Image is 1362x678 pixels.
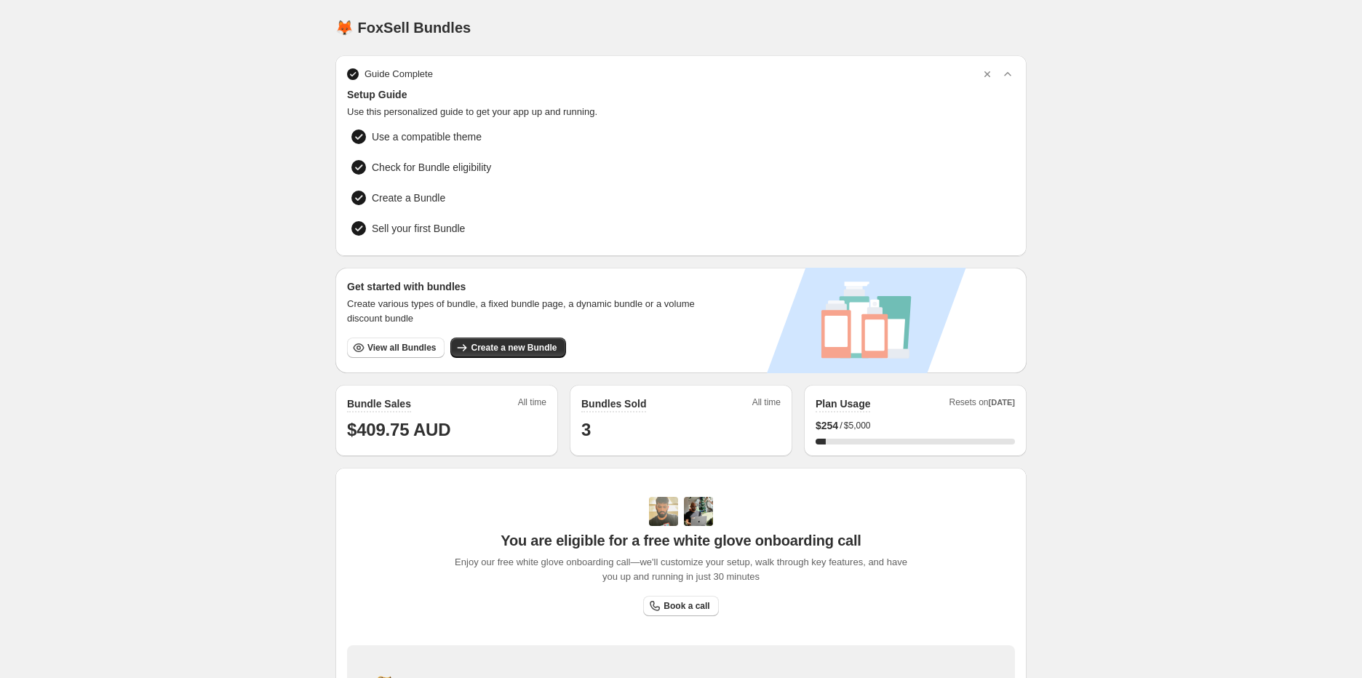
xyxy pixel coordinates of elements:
h2: Bundle Sales [347,396,411,411]
span: [DATE] [989,398,1015,407]
h2: Plan Usage [816,396,870,411]
span: Sell your first Bundle [372,221,465,236]
span: Guide Complete [365,67,433,81]
img: Prakhar [684,497,713,526]
span: $ 254 [816,418,838,433]
span: Create various types of bundle, a fixed bundle page, a dynamic bundle or a volume discount bundle [347,297,709,326]
img: Adi [649,497,678,526]
span: Setup Guide [347,87,1015,102]
h1: 🦊 FoxSell Bundles [335,19,471,36]
h2: Bundles Sold [581,396,646,411]
h1: 3 [581,418,781,442]
button: View all Bundles [347,338,445,358]
a: Book a call [643,596,718,616]
span: All time [518,396,546,412]
span: Use this personalized guide to get your app up and running. [347,105,1015,119]
span: Book a call [664,600,709,612]
span: Check for Bundle eligibility [372,160,491,175]
span: Resets on [949,396,1016,412]
span: Use a compatible theme [372,129,482,144]
span: All time [752,396,781,412]
h3: Get started with bundles [347,279,709,294]
span: $5,000 [844,420,871,431]
span: Create a new Bundle [471,342,557,354]
span: Create a Bundle [372,191,445,205]
h1: $409.75 AUD [347,418,546,442]
span: Enjoy our free white glove onboarding call—we'll customize your setup, walk through key features,... [447,555,915,584]
span: View all Bundles [367,342,436,354]
span: You are eligible for a free white glove onboarding call [501,532,861,549]
button: Create a new Bundle [450,338,565,358]
div: / [816,418,1015,433]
